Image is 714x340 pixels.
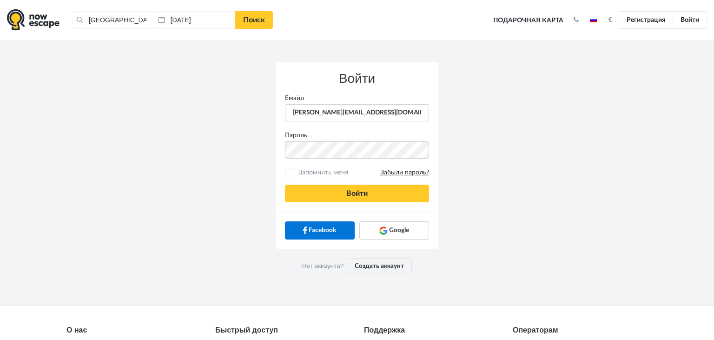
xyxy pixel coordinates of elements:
div: Быстрый доступ [215,325,350,336]
a: Забыли пароль? [380,168,429,177]
label: Емайл [278,93,436,103]
span: Facebook [309,226,336,235]
a: Google [359,221,429,239]
span: Google [389,226,409,235]
input: Город или название квеста [72,11,154,29]
input: Дата [154,11,236,29]
a: Войти [673,11,707,29]
label: Пароль [278,131,436,140]
a: Подарочная карта [490,10,567,31]
button: € [604,15,617,25]
div: Операторам [513,325,648,336]
div: О нас [66,325,201,336]
img: logo [7,9,59,31]
input: Запомнить меняЗабыли пароль? [287,170,293,176]
img: ru.jpg [590,18,597,22]
a: Создать аккаунт [347,258,412,274]
div: Нет аккаунта? [276,249,438,283]
h3: Войти [285,72,429,86]
button: Войти [285,185,429,202]
a: Регистрация [619,11,673,29]
a: Поиск [235,11,273,29]
span: Запомнить меня [296,168,429,177]
strong: € [608,17,612,23]
a: Facebook [285,221,355,239]
div: Поддержка [364,325,499,336]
